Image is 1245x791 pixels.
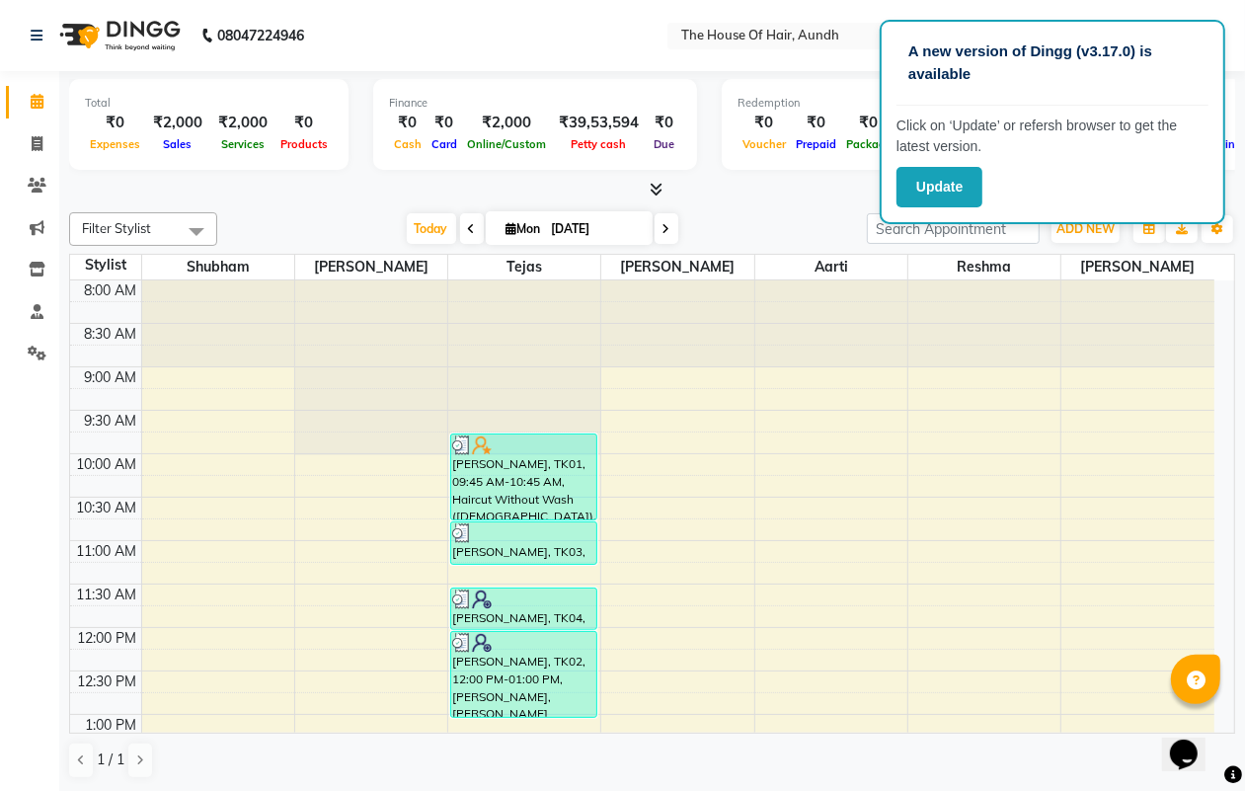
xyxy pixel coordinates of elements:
[81,280,141,301] div: 8:00 AM
[407,213,456,244] span: Today
[462,137,551,151] span: Online/Custom
[85,137,145,151] span: Expenses
[73,454,141,475] div: 10:00 AM
[73,498,141,518] div: 10:30 AM
[210,112,275,134] div: ₹2,000
[82,715,141,736] div: 1:00 PM
[908,40,1197,85] p: A new version of Dingg (v3.17.0) is available
[389,137,427,151] span: Cash
[389,95,681,112] div: Finance
[451,435,595,519] div: [PERSON_NAME], TK01, 09:45 AM-10:45 AM, Haircut Without Wash ([DEMOGRAPHIC_DATA]),[PERSON_NAME]
[81,367,141,388] div: 9:00 AM
[451,589,595,629] div: [PERSON_NAME], TK04, 11:30 AM-12:00 PM, [PERSON_NAME]
[142,255,294,279] span: Shubham
[896,116,1208,157] p: Click on ‘Update’ or refersh browser to get the latest version.
[145,112,210,134] div: ₹2,000
[647,112,681,134] div: ₹0
[85,95,333,112] div: Total
[427,112,462,134] div: ₹0
[649,137,679,151] span: Due
[81,324,141,345] div: 8:30 AM
[295,255,447,279] span: [PERSON_NAME]
[841,112,896,134] div: ₹0
[738,112,791,134] div: ₹0
[448,255,600,279] span: Tejas
[462,112,551,134] div: ₹2,000
[389,112,427,134] div: ₹0
[85,112,145,134] div: ₹0
[74,628,141,649] div: 12:00 PM
[791,112,841,134] div: ₹0
[841,137,896,151] span: Package
[908,255,1060,279] span: Reshma
[1061,255,1214,279] span: [PERSON_NAME]
[896,167,982,207] button: Update
[502,221,546,236] span: Mon
[81,411,141,432] div: 9:30 AM
[82,220,151,236] span: Filter Stylist
[1056,221,1115,236] span: ADD NEW
[738,95,1003,112] div: Redemption
[73,541,141,562] div: 11:00 AM
[216,137,270,151] span: Services
[70,255,141,276] div: Stylist
[451,522,595,564] div: [PERSON_NAME], TK03, 10:45 AM-11:15 AM, Haircut Without Wash ([DEMOGRAPHIC_DATA])
[74,672,141,692] div: 12:30 PM
[73,585,141,605] div: 11:30 AM
[755,255,907,279] span: Aarti
[1051,215,1120,243] button: ADD NEW
[867,213,1040,244] input: Search Appointment
[1162,712,1225,771] iframe: chat widget
[791,137,841,151] span: Prepaid
[427,137,462,151] span: Card
[546,214,645,244] input: 2025-09-01
[601,255,753,279] span: [PERSON_NAME]
[217,8,304,63] b: 08047224946
[451,632,595,717] div: [PERSON_NAME], TK02, 12:00 PM-01:00 PM, [PERSON_NAME],[PERSON_NAME]
[275,112,333,134] div: ₹0
[159,137,197,151] span: Sales
[738,137,791,151] span: Voucher
[97,750,124,770] span: 1 / 1
[50,8,186,63] img: logo
[551,112,647,134] div: ₹39,53,594
[275,137,333,151] span: Products
[567,137,632,151] span: Petty cash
